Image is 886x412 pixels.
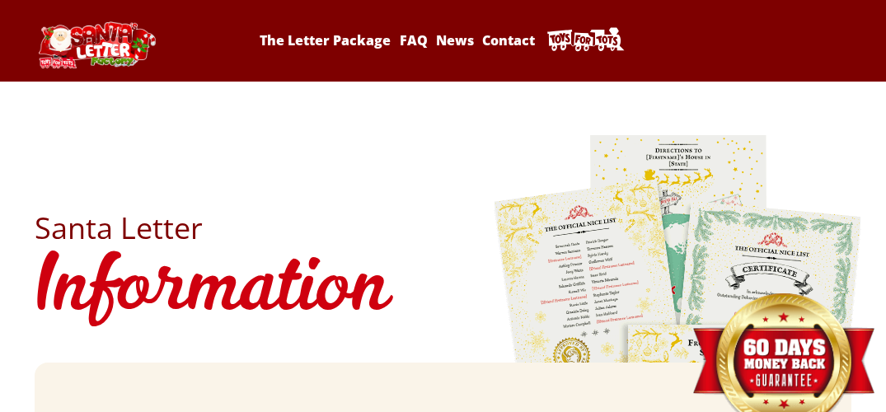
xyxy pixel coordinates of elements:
[480,31,537,49] a: Contact
[396,31,429,49] a: FAQ
[434,31,476,49] a: News
[35,21,158,68] img: Santa Letter Logo
[35,213,851,243] h2: Santa Letter
[257,31,393,49] a: The Letter Package
[35,243,851,338] h1: Information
